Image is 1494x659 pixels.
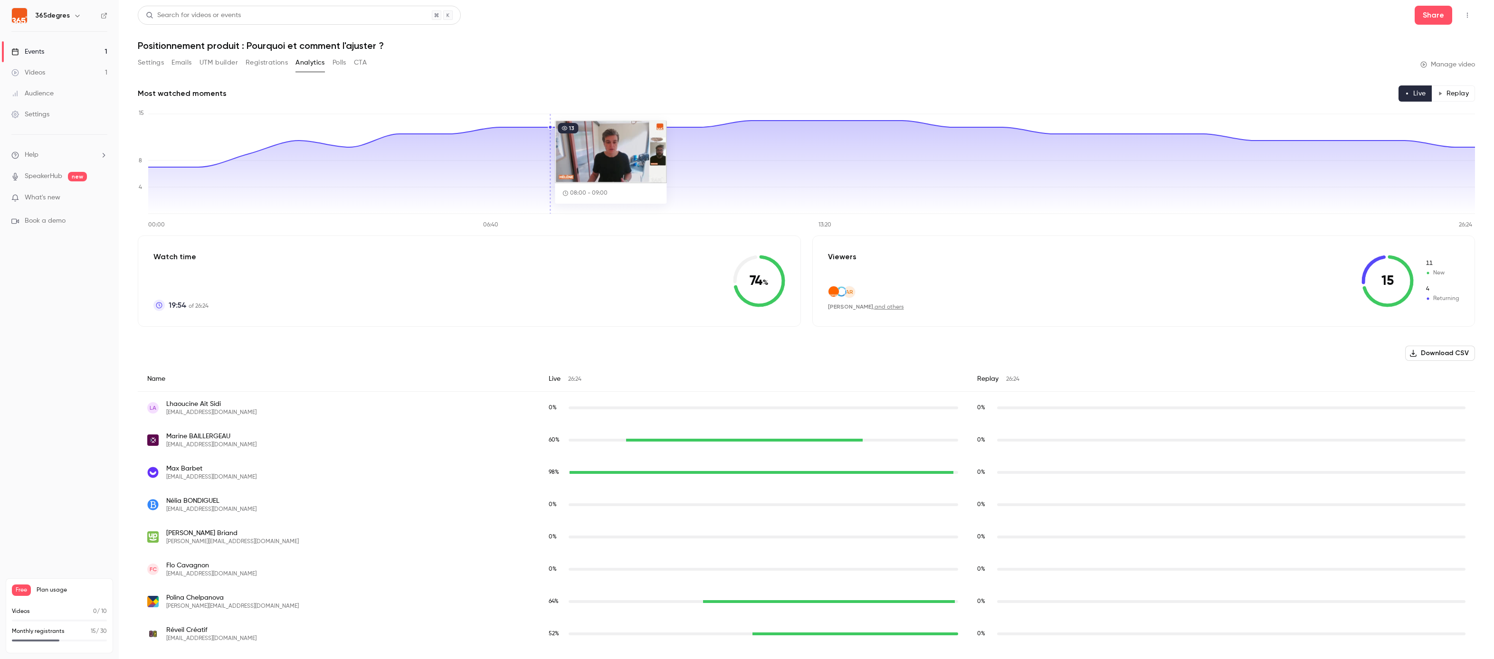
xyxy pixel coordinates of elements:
[549,630,564,638] span: Live watch time
[169,300,187,311] span: 19:54
[549,437,560,443] span: 60 %
[1459,222,1472,228] tspan: 26:24
[977,437,985,443] span: 0 %
[12,627,65,636] p: Monthly registrants
[25,216,66,226] span: Book a demo
[139,158,142,164] tspan: 8
[539,367,968,392] div: Live
[25,171,62,181] a: SpeakerHub
[1425,285,1459,293] span: Returning
[968,367,1475,392] div: Replay
[12,8,27,23] img: 365degres
[549,436,564,444] span: Live watch time
[166,464,257,473] span: Max Barbet
[147,434,159,446] img: webmecanik.com
[25,150,38,160] span: Help
[483,222,498,228] tspan: 06:40
[138,553,1475,585] div: f137762@gmail.com
[1420,60,1475,69] a: Manage video
[166,528,299,538] span: [PERSON_NAME] Briand
[12,584,31,596] span: Free
[549,631,559,637] span: 52 %
[166,473,257,481] span: [EMAIL_ADDRESS][DOMAIN_NAME]
[549,534,557,540] span: 0 %
[549,470,559,475] span: 98 %
[139,185,142,190] tspan: 4
[146,10,241,20] div: Search for videos or events
[138,585,1475,618] div: polina.chelpanova@dataart.com
[1425,259,1459,268] span: New
[138,40,1475,51] h1: Positionnement produit : Pourquoi et comment l'ajuster ?
[171,55,191,70] button: Emails
[166,570,257,578] span: [EMAIL_ADDRESS][DOMAIN_NAME]
[91,629,96,634] span: 15
[166,409,257,416] span: [EMAIL_ADDRESS][DOMAIN_NAME]
[35,11,70,20] h6: 365degres
[11,68,45,77] div: Videos
[977,404,992,412] span: Replay watch time
[977,597,992,606] span: Replay watch time
[549,502,557,508] span: 0 %
[91,627,107,636] p: / 30
[549,566,557,572] span: 0 %
[138,88,227,99] h2: Most watched moments
[138,618,1475,650] div: info@reveilcreatif.com
[977,599,985,604] span: 0 %
[166,506,257,513] span: [EMAIL_ADDRESS][DOMAIN_NAME]
[153,251,209,263] p: Watch time
[147,596,159,607] img: dataart.com
[549,404,564,412] span: Live watch time
[977,534,985,540] span: 0 %
[354,55,367,70] button: CTA
[828,251,856,263] p: Viewers
[166,593,299,603] span: Polina Chelpanova
[148,222,165,228] tspan: 00:00
[977,631,985,637] span: 0 %
[147,467,159,478] img: kolus.io
[138,456,1475,489] div: max@kolus.io
[1399,85,1432,102] button: Live
[166,635,257,642] span: [EMAIL_ADDRESS][DOMAIN_NAME]
[1006,377,1019,382] span: 26:24
[846,288,853,296] span: AR
[1432,85,1475,102] button: Replay
[93,609,97,614] span: 0
[818,222,831,228] tspan: 13:20
[1415,6,1452,25] button: Share
[828,303,904,311] div: ,
[138,521,1475,553] div: yann.briand@cotizup.com
[37,586,107,594] span: Plan usage
[1425,269,1459,277] span: New
[549,597,564,606] span: Live watch time
[549,405,557,411] span: 0 %
[138,392,1475,424] div: contact@lhaoucine.com
[977,533,992,541] span: Replay watch time
[568,377,581,382] span: 26:24
[150,565,157,574] span: FC
[166,561,257,570] span: Flo Cavagnon
[147,531,159,543] img: cotizup.com
[977,565,992,574] span: Replay watch time
[138,489,1475,521] div: nbondiguel@beetween.com
[12,607,30,616] p: Videos
[138,55,164,70] button: Settings
[836,286,847,297] img: addactis.com
[549,599,559,604] span: 64 %
[549,565,564,574] span: Live watch time
[11,47,44,56] div: Events
[166,625,257,635] span: Réveil Créatif
[1425,294,1459,303] span: Returning
[93,607,107,616] p: / 10
[295,55,325,70] button: Analytics
[246,55,288,70] button: Registrations
[11,89,54,98] div: Audience
[139,111,144,116] tspan: 15
[977,630,992,638] span: Replay watch time
[828,303,873,310] span: [PERSON_NAME]
[166,399,257,409] span: Lhaoucine Ait Sidi
[977,500,992,509] span: Replay watch time
[68,172,87,181] span: new
[828,286,839,297] img: orange.fr
[166,496,257,506] span: Nélia BONDIGUEL
[11,150,107,160] li: help-dropdown-opener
